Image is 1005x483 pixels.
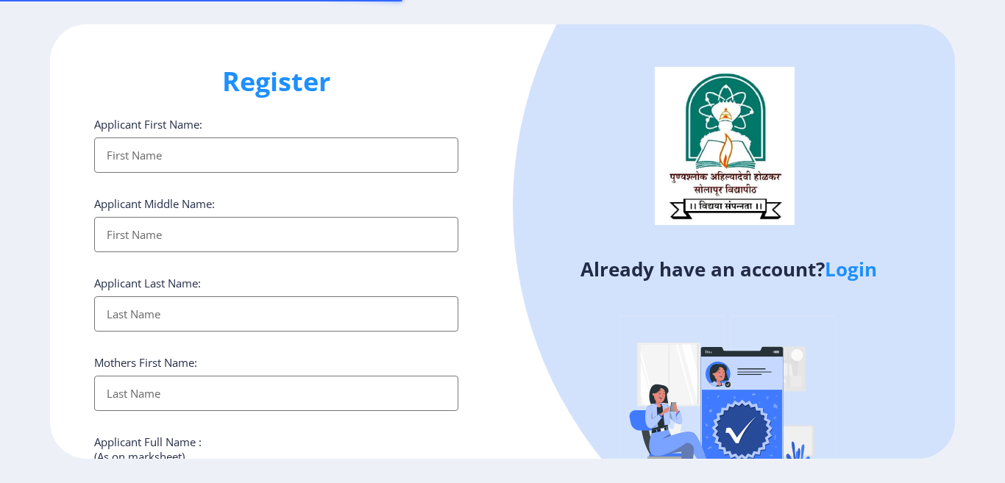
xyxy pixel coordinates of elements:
[94,276,201,290] label: Applicant Last Name:
[94,376,458,411] input: Last Name
[94,296,458,332] input: Last Name
[94,217,458,252] input: First Name
[825,256,877,282] a: Login
[94,137,458,173] input: First Name
[655,67,795,224] img: logo
[94,434,202,464] label: Applicant Full Name : (As on marksheet)
[94,64,458,99] h1: Register
[514,257,944,281] h4: Already have an account?
[94,117,202,132] label: Applicant First Name:
[94,196,215,211] label: Applicant Middle Name:
[94,355,197,370] label: Mothers First Name:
